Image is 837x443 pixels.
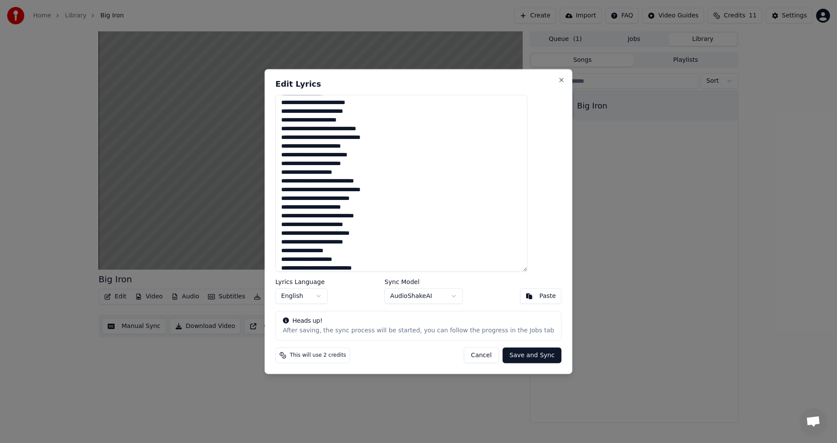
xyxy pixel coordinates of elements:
[463,348,499,363] button: Cancel
[520,288,561,304] button: Paste
[539,292,556,301] div: Paste
[503,348,561,363] button: Save and Sync
[283,326,554,335] div: After saving, the sync process will be started, you can follow the progress in the Jobs tab
[384,279,463,285] label: Sync Model
[276,279,328,285] label: Lyrics Language
[276,80,561,88] h2: Edit Lyrics
[290,352,346,359] span: This will use 2 credits
[283,317,554,325] div: Heads up!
